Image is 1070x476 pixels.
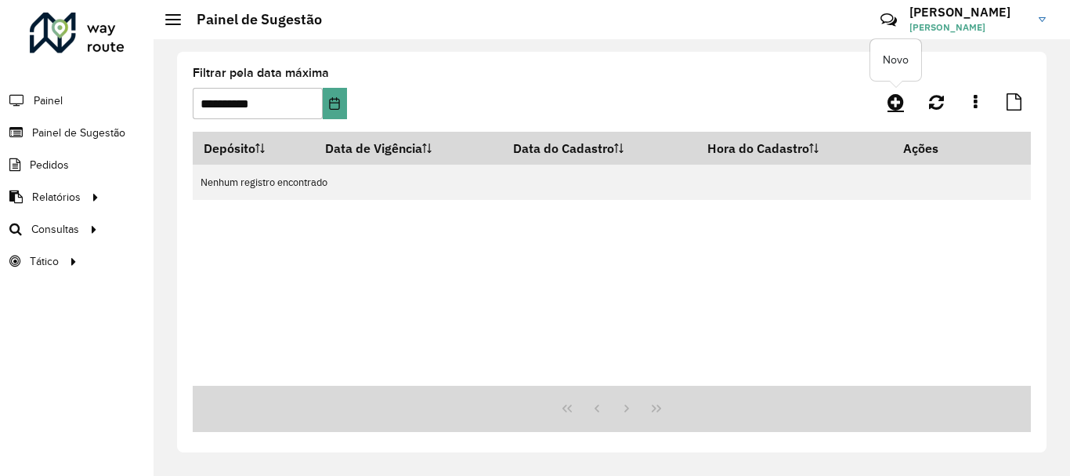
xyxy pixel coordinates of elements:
[323,88,347,119] button: Choose Date
[909,5,1027,20] h3: [PERSON_NAME]
[503,132,697,165] th: Data do Cadastro
[697,132,892,165] th: Hora do Cadastro
[909,20,1027,35] span: [PERSON_NAME]
[181,11,322,28] h2: Painel de Sugestão
[193,132,314,165] th: Depósito
[32,189,81,205] span: Relatórios
[892,132,986,165] th: Ações
[314,132,503,165] th: Data de Vigência
[193,64,329,82] label: Filtrar pela data máxima
[31,221,79,238] span: Consultas
[872,3,906,37] a: Contato Rápido
[30,253,59,270] span: Tático
[32,125,125,141] span: Painel de Sugestão
[30,157,69,173] span: Pedidos
[870,39,921,81] div: Novo
[193,165,1031,200] td: Nenhum registro encontrado
[34,93,63,109] span: Painel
